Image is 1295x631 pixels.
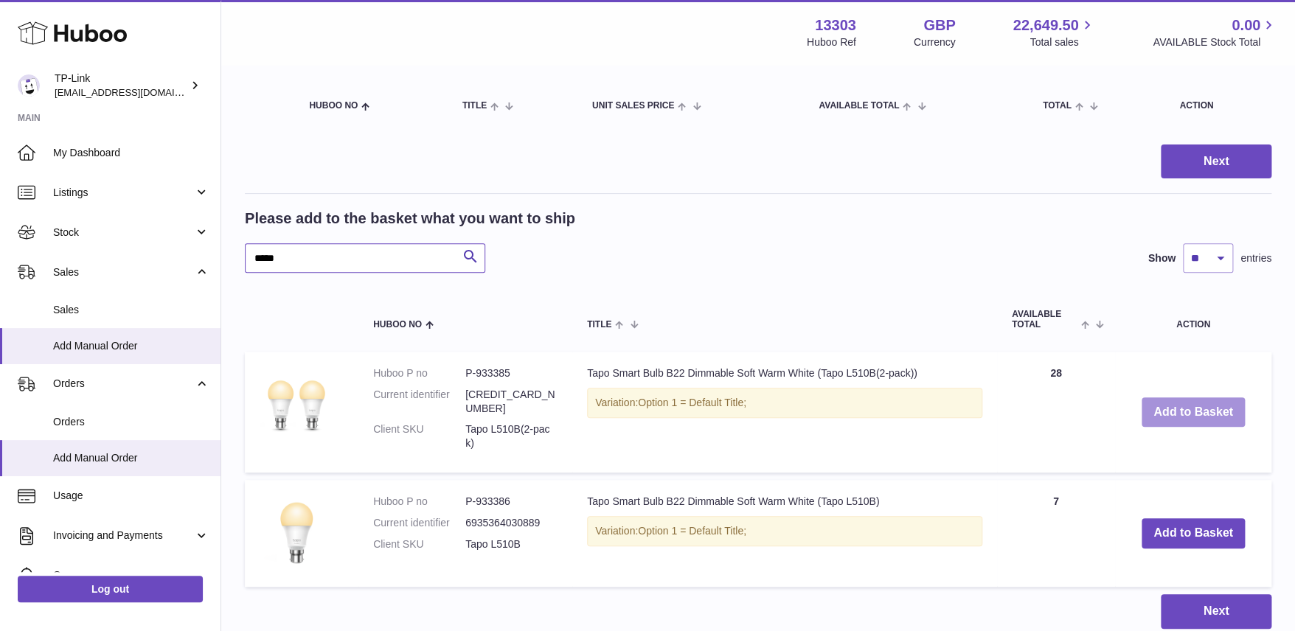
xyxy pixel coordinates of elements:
[1013,15,1095,49] a: 22,649.50 Total sales
[465,422,558,450] dd: Tapo L510B(2-pack)
[1148,251,1176,265] label: Show
[1115,295,1271,344] th: Action
[465,388,558,416] dd: [CREDIT_CARD_NUMBER]
[373,537,465,551] dt: Client SKU
[373,320,422,330] span: Huboo no
[815,15,856,35] strong: 13303
[53,265,194,279] span: Sales
[572,480,997,587] td: Tapo Smart Bulb B22 Dimmable Soft Warm White (Tapo L510B)
[1161,594,1271,629] button: Next
[1030,35,1095,49] span: Total sales
[465,495,558,509] dd: P-933386
[53,303,209,317] span: Sales
[1240,251,1271,265] span: entries
[373,422,465,450] dt: Client SKU
[1179,101,1257,111] div: Action
[53,489,209,503] span: Usage
[1153,35,1277,49] span: AVAILABLE Stock Total
[1012,310,1077,329] span: AVAILABLE Total
[1043,101,1072,111] span: Total
[587,516,982,546] div: Variation:
[923,15,955,35] strong: GBP
[53,226,194,240] span: Stock
[638,397,746,408] span: Option 1 = Default Title;
[373,388,465,416] dt: Current identifier
[53,377,194,391] span: Orders
[53,186,194,200] span: Listings
[309,101,358,111] span: Huboo no
[53,339,209,353] span: Add Manual Order
[997,480,1115,587] td: 7
[997,352,1115,473] td: 28
[1232,15,1260,35] span: 0.00
[55,72,187,100] div: TP-Link
[1161,144,1271,179] button: Next
[465,516,558,530] dd: 6935364030889
[53,415,209,429] span: Orders
[914,35,956,49] div: Currency
[260,495,333,568] img: Tapo Smart Bulb B22 Dimmable Soft Warm White (Tapo L510B)
[587,320,611,330] span: Title
[245,209,575,229] h2: Please add to the basket what you want to ship
[462,101,487,111] span: Title
[18,74,40,97] img: gaby.chen@tp-link.com
[1013,15,1078,35] span: 22,649.50
[373,495,465,509] dt: Huboo P no
[53,451,209,465] span: Add Manual Order
[807,35,856,49] div: Huboo Ref
[592,101,674,111] span: Unit Sales Price
[53,146,209,160] span: My Dashboard
[260,366,333,440] img: Tapo Smart Bulb B22 Dimmable Soft Warm White (Tapo L510B(2-pack))
[373,516,465,530] dt: Current identifier
[373,366,465,380] dt: Huboo P no
[55,86,217,98] span: [EMAIL_ADDRESS][DOMAIN_NAME]
[587,388,982,418] div: Variation:
[1153,15,1277,49] a: 0.00 AVAILABLE Stock Total
[1142,518,1245,548] button: Add to Basket
[638,525,746,537] span: Option 1 = Default Title;
[465,366,558,380] dd: P-933385
[18,576,203,602] a: Log out
[1142,397,1245,428] button: Add to Basket
[819,101,899,111] span: AVAILABLE Total
[465,537,558,551] dd: Tapo L510B
[53,568,209,582] span: Cases
[572,352,997,473] td: Tapo Smart Bulb B22 Dimmable Soft Warm White (Tapo L510B(2-pack))
[53,529,194,543] span: Invoicing and Payments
